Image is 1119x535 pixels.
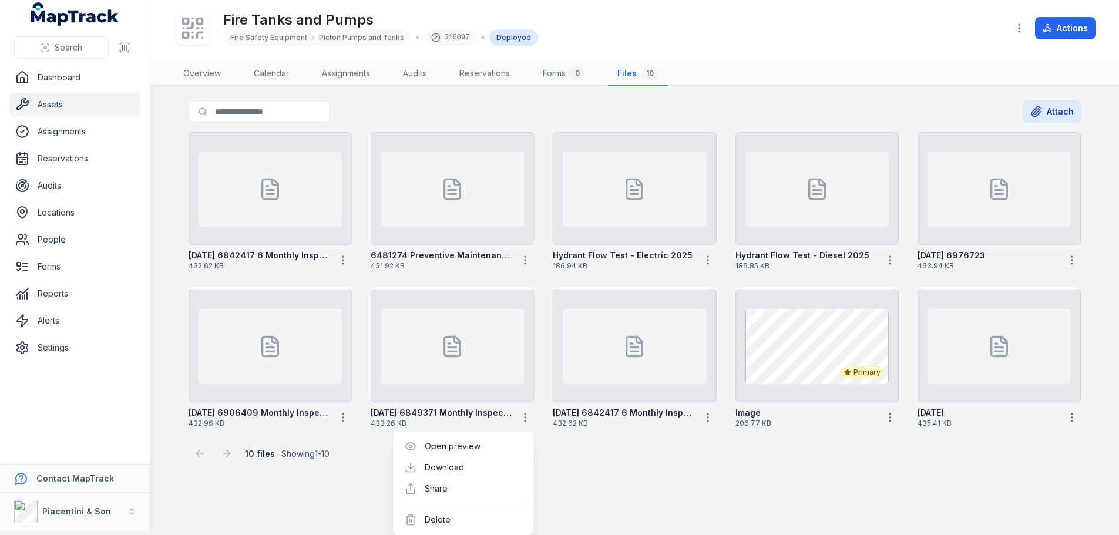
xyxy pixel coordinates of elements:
button: Attach [1023,100,1081,123]
a: Reservations [450,62,519,86]
strong: Hydrant Flow Test - Electric 2025 [553,250,693,261]
div: 0 [570,66,584,80]
h1: Fire Tanks and Pumps [223,11,538,29]
span: 435.41 KB [918,419,1058,428]
a: Assignments [9,120,140,143]
span: 433.94 KB [918,261,1058,271]
span: 432.62 KB [189,261,330,271]
a: Files10 [608,62,668,86]
span: 206.77 KB [735,419,876,428]
a: Reservations [9,147,140,170]
a: Audits [9,174,140,197]
strong: Piacentini & Son [42,506,111,516]
span: 186.85 KB [735,261,876,271]
a: Dashboard [9,66,140,89]
span: 186.94 KB [553,261,694,271]
span: · Showing 1 - 10 [245,449,330,459]
strong: [DATE] 6976723 [918,250,985,261]
strong: [DATE] [918,407,944,419]
div: Open preview [398,436,529,457]
strong: [DATE] 6906409 Monthly Inspection [189,407,330,419]
a: People [9,228,140,251]
a: Audits [394,62,436,86]
div: 516097 [424,29,476,46]
strong: 6481274 Preventive Maintenance [371,250,512,261]
button: Actions [1035,17,1096,39]
a: Overview [174,62,230,86]
span: Search [55,42,82,53]
span: Fire Safety Equipment [230,33,307,42]
button: Search [14,36,109,59]
strong: [DATE] 6842417 6 Monthly Inspection [189,250,330,261]
div: Primary [841,366,884,378]
div: Delete [398,509,529,530]
span: 432.96 KB [189,419,330,428]
strong: Image [735,407,761,419]
div: Deployed [489,29,538,46]
a: Settings [9,336,140,359]
strong: Contact MapTrack [36,473,114,483]
a: Assignments [312,62,379,86]
strong: 10 files [245,449,275,459]
span: Picton Pumps and Tanks [319,33,404,42]
a: Assets [9,93,140,116]
div: 10 [641,66,658,80]
a: Forms0 [533,62,594,86]
strong: Hydrant Flow Test - Diesel 2025 [735,250,869,261]
strong: [DATE] 6842417 6 Monthly Inspection [553,407,694,419]
a: Alerts [9,309,140,332]
a: Reports [9,282,140,305]
span: 432.62 KB [553,419,694,428]
a: MapTrack [31,2,119,26]
strong: [DATE] 6849371 Monthly Inspection [371,407,512,419]
span: 431.92 KB [371,261,512,271]
a: Download [425,462,464,473]
a: Locations [9,201,140,224]
div: Share [398,478,529,499]
a: Calendar [244,62,298,86]
span: 433.26 KB [371,419,512,428]
a: Forms [9,255,140,278]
